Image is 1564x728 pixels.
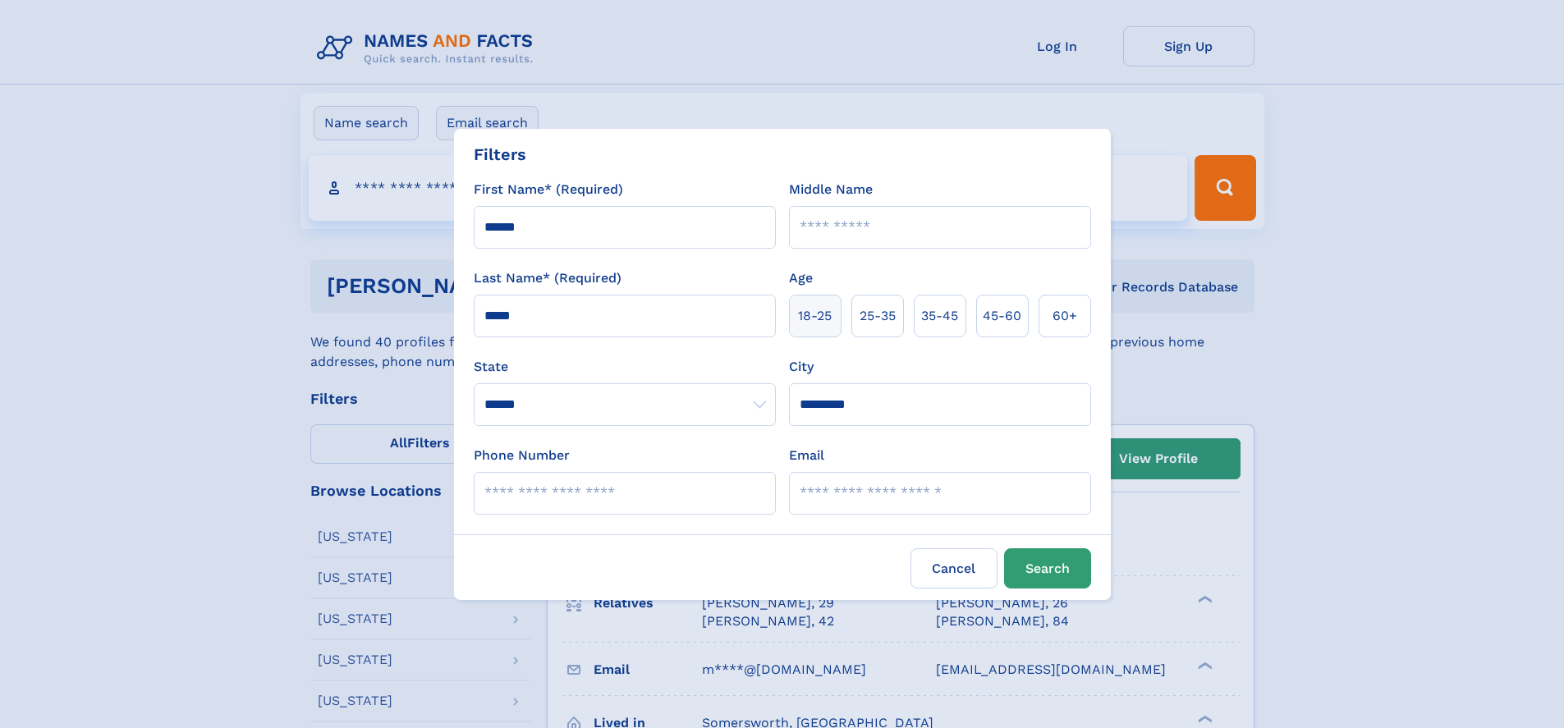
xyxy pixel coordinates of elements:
span: 25‑35 [860,306,896,326]
label: Last Name* (Required) [474,268,621,288]
div: Filters [474,142,526,167]
span: 45‑60 [983,306,1021,326]
label: State [474,357,776,377]
label: City [789,357,814,377]
label: Cancel [910,548,998,588]
label: Phone Number [474,446,570,465]
label: Middle Name [789,180,873,199]
label: Email [789,446,824,465]
button: Search [1004,548,1091,588]
span: 60+ [1053,306,1077,326]
label: Age [789,268,813,288]
label: First Name* (Required) [474,180,623,199]
span: 35‑45 [921,306,958,326]
span: 18‑25 [798,306,832,326]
